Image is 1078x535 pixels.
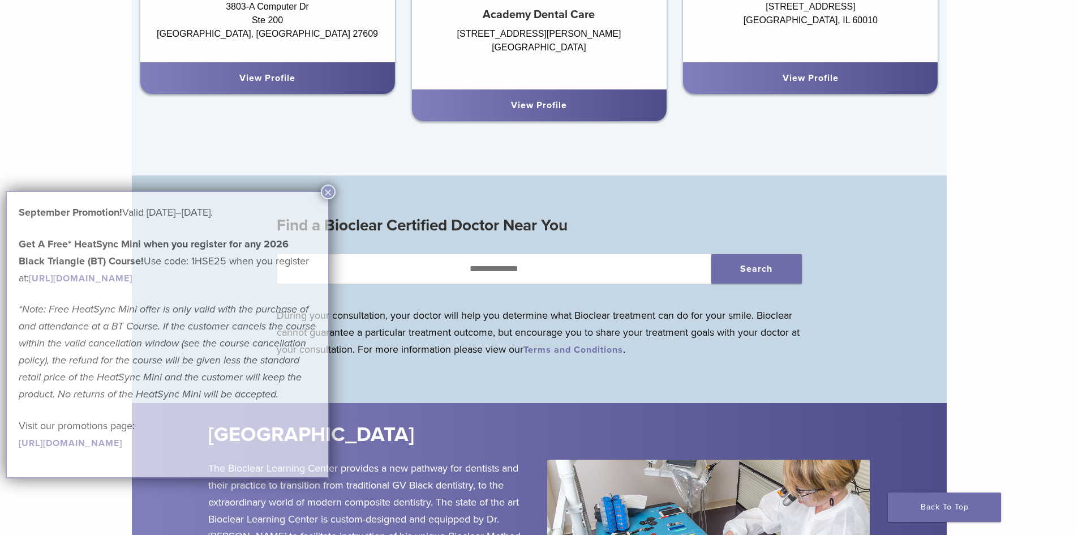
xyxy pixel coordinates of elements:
[711,254,802,284] button: Search
[19,303,316,400] em: *Note: Free HeatSync Mini offer is only valid with the purchase of and attendance at a BT Course....
[888,493,1001,522] a: Back To Top
[29,273,132,284] a: [URL][DOMAIN_NAME]
[277,307,802,358] p: During your consultation, your doctor will help you determine what Bioclear treatment can do for ...
[19,438,122,449] a: [URL][DOMAIN_NAME]
[411,27,666,78] div: [STREET_ADDRESS][PERSON_NAME] [GEOGRAPHIC_DATA]
[19,417,316,451] p: Visit our promotions page:
[523,344,623,356] a: Terms and Conditions
[19,206,122,219] b: September Promotion!
[208,421,607,448] h2: [GEOGRAPHIC_DATA]
[783,72,839,84] a: View Profile
[19,204,316,221] p: Valid [DATE]–[DATE].
[19,238,289,267] strong: Get A Free* HeatSync Mini when you register for any 2026 Black Triangle (BT) Course!
[19,236,316,286] p: Use code: 1HSE25 when you register at:
[483,8,595,22] strong: Academy Dental Care
[239,72,295,84] a: View Profile
[511,100,567,111] a: View Profile
[321,185,336,199] button: Close
[277,212,802,239] h3: Find a Bioclear Certified Doctor Near You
